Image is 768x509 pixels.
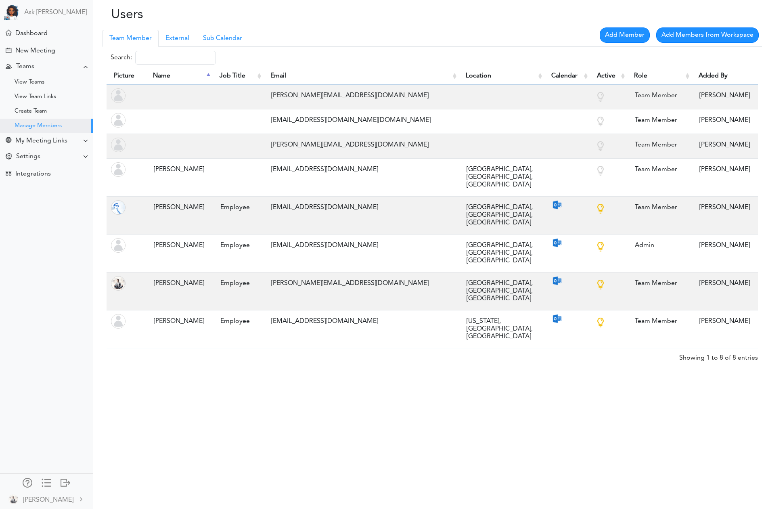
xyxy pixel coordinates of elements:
[458,68,544,84] th: Location: activate to sort column ascending
[462,162,540,193] div: [GEOGRAPHIC_DATA], [GEOGRAPHIC_DATA], [GEOGRAPHIC_DATA]
[111,276,126,291] img: jcnyd2OpUGyqwAAAABJRU5ErkJggg==
[24,9,87,17] a: Ask [PERSON_NAME]
[462,276,540,307] div: [GEOGRAPHIC_DATA], [GEOGRAPHIC_DATA], [GEOGRAPHIC_DATA]
[600,27,650,43] a: Add Member
[111,138,126,152] img: user-off.png
[631,238,687,253] div: Admin
[6,30,11,36] div: Home
[159,30,196,47] a: External
[6,170,11,176] div: TEAMCAL AI Workflow Apps
[631,113,687,128] div: Team Member
[695,276,754,291] div: [PERSON_NAME]
[99,7,312,23] h2: Users
[23,495,73,505] div: [PERSON_NAME]
[42,478,51,486] div: Show only icons
[695,137,754,153] div: [PERSON_NAME]
[150,200,208,216] div: [PERSON_NAME]
[15,80,44,84] div: View Teams
[150,162,208,178] div: [PERSON_NAME]
[590,68,627,84] th: Active: activate to sort column ascending
[150,314,208,329] div: [PERSON_NAME]
[679,348,758,363] div: Showing 1 to 8 of 8 entries
[196,30,249,47] a: Sub Calendar
[111,162,126,177] img: user-off.png
[695,200,754,216] div: [PERSON_NAME]
[631,162,687,178] div: Team Member
[42,478,51,489] a: Change side menu
[111,113,126,128] img: user-off.png
[462,238,540,269] div: [GEOGRAPHIC_DATA], [GEOGRAPHIC_DATA], [GEOGRAPHIC_DATA]
[111,314,126,329] img: user-off.png
[656,27,759,43] a: Add Members from Workspace
[695,238,754,253] div: [PERSON_NAME]
[267,162,454,178] div: [EMAIL_ADDRESS][DOMAIN_NAME]
[6,153,12,161] div: Change Settings
[23,478,32,486] div: Manage Members and Externals
[111,238,126,253] img: user-off.png
[111,51,216,65] label: Search:
[15,95,56,99] div: View Team Links
[462,314,540,345] div: [US_STATE], [GEOGRAPHIC_DATA], [GEOGRAPHIC_DATA]
[15,170,51,178] div: Integrations
[695,314,754,329] div: [PERSON_NAME]
[544,68,590,84] th: Calendar: activate to sort column ascending
[150,276,208,291] div: [PERSON_NAME]
[16,63,34,71] div: Teams
[216,238,259,253] div: Employee
[267,137,454,153] div: [PERSON_NAME][EMAIL_ADDRESS][DOMAIN_NAME]
[695,113,754,128] div: [PERSON_NAME]
[267,238,454,253] div: [EMAIL_ADDRESS][DOMAIN_NAME]
[267,113,454,128] div: [EMAIL_ADDRESS][DOMAIN_NAME][DOMAIN_NAME]
[631,137,687,153] div: Team Member
[15,137,67,145] div: My Meeting Links
[631,276,687,291] div: Team Member
[263,68,458,84] th: Email: activate to sort column ascending
[691,68,758,84] th: Added By
[6,137,11,145] div: Share Meeting Link
[552,314,562,324] img: outlook-calendar.png
[6,48,11,53] div: Creating Meeting
[150,238,208,253] div: [PERSON_NAME]
[695,88,754,104] div: [PERSON_NAME]
[15,47,55,55] div: New Meeting
[1,490,92,508] a: [PERSON_NAME]
[15,30,48,38] div: Dashboard
[627,68,691,84] th: Role: activate to sort column ascending
[103,30,159,47] a: Team Member
[111,200,126,215] img: 9k=
[267,276,454,291] div: [PERSON_NAME][EMAIL_ADDRESS][DOMAIN_NAME]
[216,314,259,329] div: Employee
[61,478,70,486] div: Log out
[15,109,47,113] div: Create Team
[552,200,562,210] img: outlook-calendar.png
[4,4,20,20] img: Powered by TEAMCAL AI
[15,124,62,128] div: Manage Members
[216,276,259,291] div: Employee
[8,494,18,504] img: jcnyd2OpUGyqwAAAABJRU5ErkJggg==
[216,200,259,216] div: Employee
[267,200,454,216] div: [EMAIL_ADDRESS][DOMAIN_NAME]
[212,68,263,84] th: Job Title: activate to sort column ascending
[267,314,454,329] div: [EMAIL_ADDRESS][DOMAIN_NAME]
[462,200,540,231] div: [GEOGRAPHIC_DATA], [GEOGRAPHIC_DATA], [GEOGRAPHIC_DATA]
[111,88,126,103] img: user-off.png
[631,314,687,329] div: Team Member
[552,276,562,286] img: outlook-calendar.png
[267,88,454,104] div: [PERSON_NAME][EMAIL_ADDRESS][DOMAIN_NAME]
[631,200,687,216] div: Team Member
[16,153,40,161] div: Settings
[695,162,754,178] div: [PERSON_NAME]
[146,68,212,84] th: Name: activate to sort column descending
[107,68,146,84] th: Picture
[552,238,562,248] img: outlook-calendar.png
[135,51,216,65] input: Search:
[631,88,687,104] div: Team Member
